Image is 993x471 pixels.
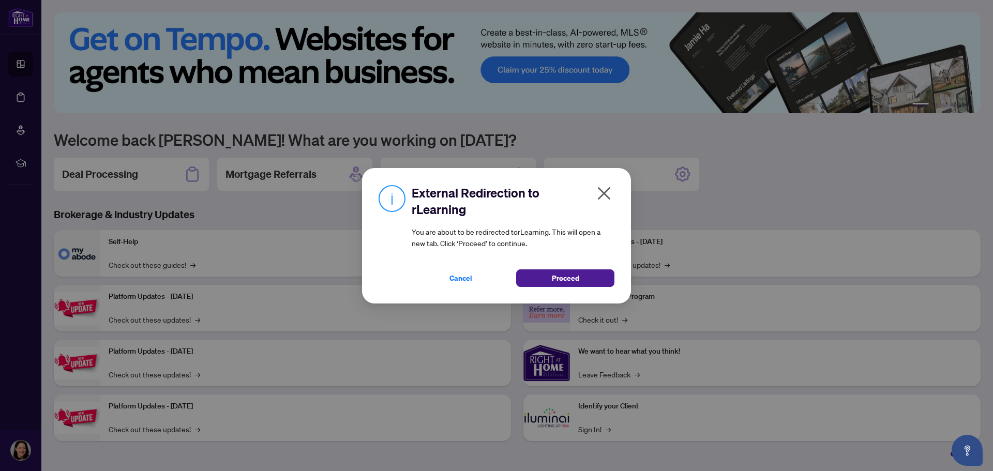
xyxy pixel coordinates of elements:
button: Proceed [516,269,614,287]
button: Open asap [952,435,983,466]
span: close [596,185,612,202]
span: Cancel [449,270,472,286]
span: Proceed [552,270,579,286]
img: Info Icon [379,185,405,212]
div: You are about to be redirected to rLearning . This will open a new tab. Click ‘Proceed’ to continue. [412,185,614,287]
button: Cancel [412,269,510,287]
h2: External Redirection to rLearning [412,185,614,218]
